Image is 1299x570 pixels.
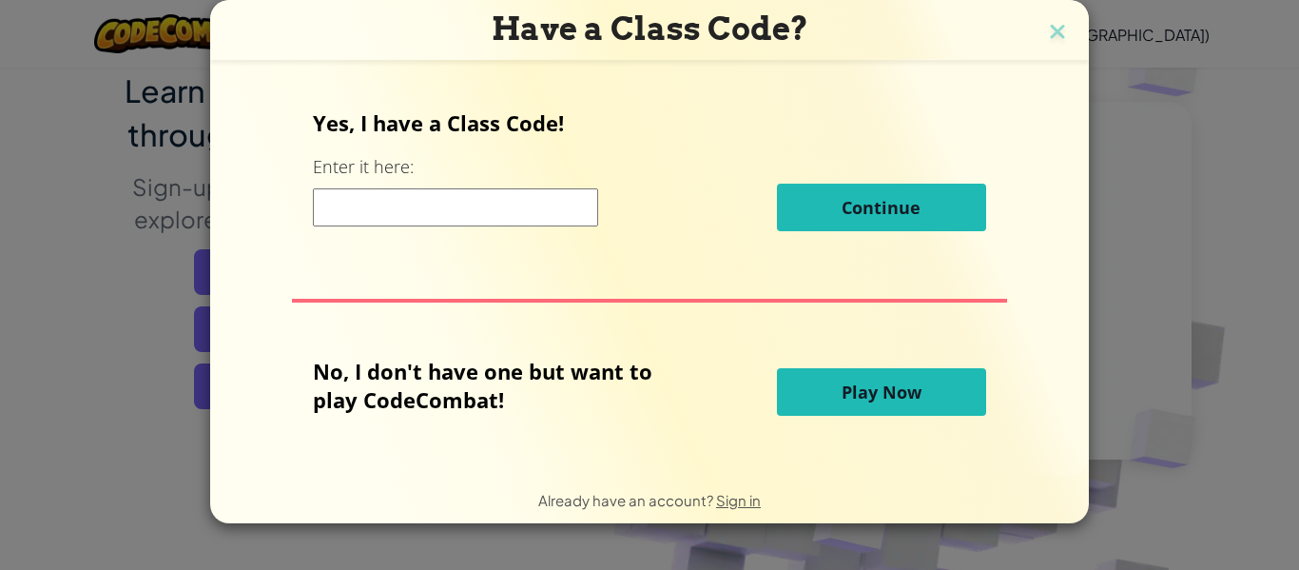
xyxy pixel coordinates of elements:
[313,155,414,179] label: Enter it here:
[1045,19,1070,48] img: close icon
[842,381,921,403] span: Play Now
[716,491,761,509] a: Sign in
[538,491,716,509] span: Already have an account?
[492,10,808,48] span: Have a Class Code?
[777,184,986,231] button: Continue
[313,108,985,137] p: Yes, I have a Class Code!
[842,196,921,219] span: Continue
[313,357,681,414] p: No, I don't have one but want to play CodeCombat!
[777,368,986,416] button: Play Now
